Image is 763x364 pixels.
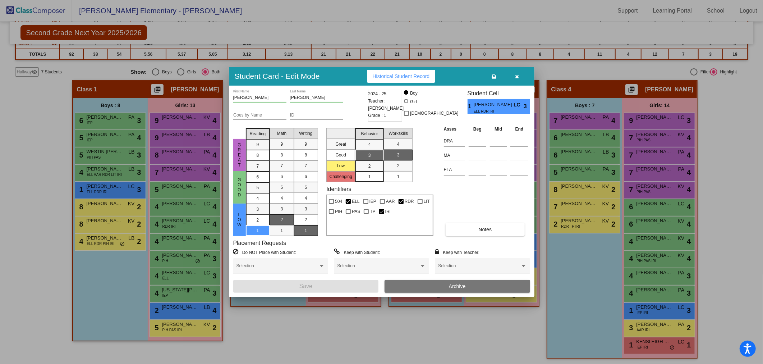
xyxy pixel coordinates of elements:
[410,99,417,105] div: Girl
[386,197,395,206] span: AAR
[424,197,430,206] span: LIT
[514,101,524,109] span: LC
[352,207,360,216] span: PAS
[368,141,371,148] span: 4
[305,141,307,147] span: 9
[257,217,259,223] span: 2
[479,227,492,232] span: Notes
[257,152,259,159] span: 8
[233,280,379,293] button: Save
[281,163,283,169] span: 7
[446,223,525,236] button: Notes
[361,131,378,137] span: Behavior
[281,206,283,212] span: 3
[305,206,307,212] span: 3
[250,131,266,137] span: Reading
[257,206,259,213] span: 3
[368,152,371,159] span: 3
[468,102,474,111] span: 1
[405,197,414,206] span: RDR
[305,195,307,201] span: 4
[281,152,283,158] span: 8
[257,174,259,180] span: 6
[509,125,530,133] th: End
[305,217,307,223] span: 2
[410,109,458,118] span: [DEMOGRAPHIC_DATA]
[305,163,307,169] span: 7
[305,227,307,234] span: 1
[299,130,312,137] span: Writing
[281,184,283,191] span: 5
[281,217,283,223] span: 2
[257,227,259,234] span: 1
[233,249,296,256] label: = Do NOT Place with Student:
[236,177,243,197] span: Good
[397,152,400,158] span: 3
[444,136,465,146] input: assessment
[367,70,436,83] button: Historical Student Record
[369,197,376,206] span: IEP
[281,173,283,180] span: 6
[389,130,408,137] span: Workskills
[385,207,391,216] span: IRI
[373,73,430,79] span: Historical Student Record
[385,280,530,293] button: Archive
[326,186,351,192] label: Identifiers
[235,72,320,81] h3: Student Card - Edit Mode
[474,101,514,109] span: [PERSON_NAME]
[442,125,467,133] th: Asses
[468,90,530,97] h3: Student Cell
[474,109,509,114] span: ELL RDR IRI
[370,207,375,216] span: TP
[334,249,380,256] label: = Keep with Student:
[281,195,283,201] span: 4
[335,207,342,216] span: PIH
[299,283,312,289] span: Save
[352,197,359,206] span: ELL
[368,97,404,112] span: Teacher: [PERSON_NAME]
[305,173,307,180] span: 6
[233,113,286,118] input: goes by name
[305,184,307,191] span: 5
[488,125,509,133] th: Mid
[397,173,400,180] span: 1
[449,283,466,289] span: Archive
[236,212,243,227] span: Low
[368,112,386,119] span: Grade : 1
[281,227,283,234] span: 1
[305,152,307,158] span: 8
[397,141,400,147] span: 4
[335,197,342,206] span: 504
[368,173,371,180] span: 1
[368,163,371,169] span: 2
[257,195,259,202] span: 4
[435,249,479,256] label: = Keep with Teacher:
[236,142,243,168] span: Great
[233,240,286,246] label: Placement Requests
[397,163,400,169] span: 2
[524,102,530,111] span: 3
[257,141,259,148] span: 9
[277,130,287,137] span: Math
[257,163,259,169] span: 7
[467,125,488,133] th: Beg
[281,141,283,147] span: 9
[257,185,259,191] span: 5
[444,164,465,175] input: assessment
[410,90,418,96] div: Boy
[368,90,387,97] span: 2024 - 25
[444,150,465,161] input: assessment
